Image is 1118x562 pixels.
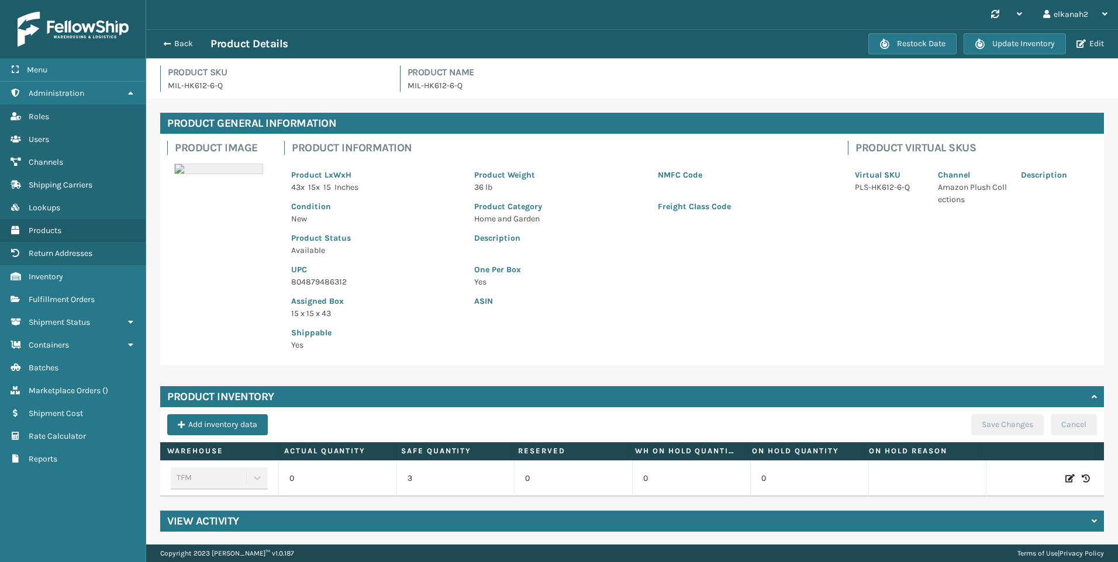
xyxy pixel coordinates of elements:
[1017,544,1104,562] div: |
[1051,414,1097,435] button: Cancel
[18,12,129,47] img: logo
[29,157,63,167] span: Channels
[408,79,1105,92] p: MIL-HK612-6-Q
[308,182,320,192] span: 15 x
[27,65,47,75] span: Menu
[291,263,460,276] p: UPC
[29,317,90,327] span: Shipment Status
[168,79,386,92] p: MIL-HK612-6-Q
[157,39,211,49] button: Back
[292,141,834,155] h4: Product Information
[29,112,49,122] span: Roles
[291,295,460,307] p: Assigned Box
[632,460,750,497] td: 0
[174,164,263,174] img: 51104088640_40f294f443_o-scaled-700x700.jpg
[474,182,492,192] span: 36 lb
[1073,39,1107,49] button: Edit
[1060,549,1104,557] a: Privacy Policy
[474,263,827,276] p: One Per Box
[29,431,86,441] span: Rate Calculator
[750,460,868,497] td: 0
[29,226,61,235] span: Products
[291,307,460,320] p: 15 x 15 x 43
[855,181,924,193] p: PLS-HK612-6-Q
[474,213,643,225] p: Home and Garden
[291,327,460,339] p: Shippable
[160,113,1104,134] h4: Product General Information
[474,295,827,307] p: ASIN
[102,386,108,396] span: ( )
[284,446,387,456] label: Actual Quantity
[868,33,957,54] button: Restock Date
[855,141,1097,155] h4: Product Virtual SKUs
[29,408,83,418] span: Shipment Cost
[323,182,331,192] span: 15
[175,141,270,155] h4: Product Image
[855,169,924,181] p: Virtual SKU
[168,65,386,79] h4: Product SKU
[408,65,1105,79] h4: Product Name
[278,460,396,497] td: 0
[964,33,1066,54] button: Update Inventory
[167,414,268,435] button: Add inventory data
[29,272,63,282] span: Inventory
[474,200,643,213] p: Product Category
[334,182,358,192] span: Inches
[938,181,1007,206] p: Amazon Plush Collections
[291,276,460,288] p: 804879486312
[29,363,58,373] span: Batches
[29,454,57,464] span: Reports
[635,446,737,456] label: WH On hold quantity
[401,446,503,456] label: Safe Quantity
[291,169,460,181] p: Product LxWxH
[29,294,95,304] span: Fulfillment Orders
[29,134,49,144] span: Users
[211,37,288,51] h3: Product Details
[29,386,101,396] span: Marketplace Orders
[167,390,274,404] h4: Product Inventory
[167,446,270,456] label: Warehouse
[29,340,69,350] span: Containers
[291,339,460,351] p: Yes
[518,446,620,456] label: Reserved
[1065,473,1075,484] i: Edit
[167,514,239,528] h4: View Activity
[971,414,1044,435] button: Save Changes
[29,248,92,258] span: Return Addresses
[291,200,460,213] p: Condition
[160,544,294,562] p: Copyright 2023 [PERSON_NAME]™ v 1.0.187
[525,473,622,484] p: 0
[291,232,460,244] p: Product Status
[752,446,854,456] label: On Hold Quantity
[938,169,1007,181] p: Channel
[474,232,827,244] p: Description
[291,213,460,225] p: New
[658,200,827,213] p: Freight Class Code
[474,169,643,181] p: Product Weight
[1082,473,1090,484] i: Inventory History
[29,88,84,98] span: Administration
[396,460,515,497] td: 3
[291,182,305,192] span: 43 x
[29,180,92,190] span: Shipping Carriers
[1017,549,1058,557] a: Terms of Use
[29,203,60,213] span: Lookups
[1021,169,1090,181] p: Description
[658,169,827,181] p: NMFC Code
[291,244,460,256] p: Available
[474,276,827,288] p: Yes
[869,446,971,456] label: On Hold Reason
